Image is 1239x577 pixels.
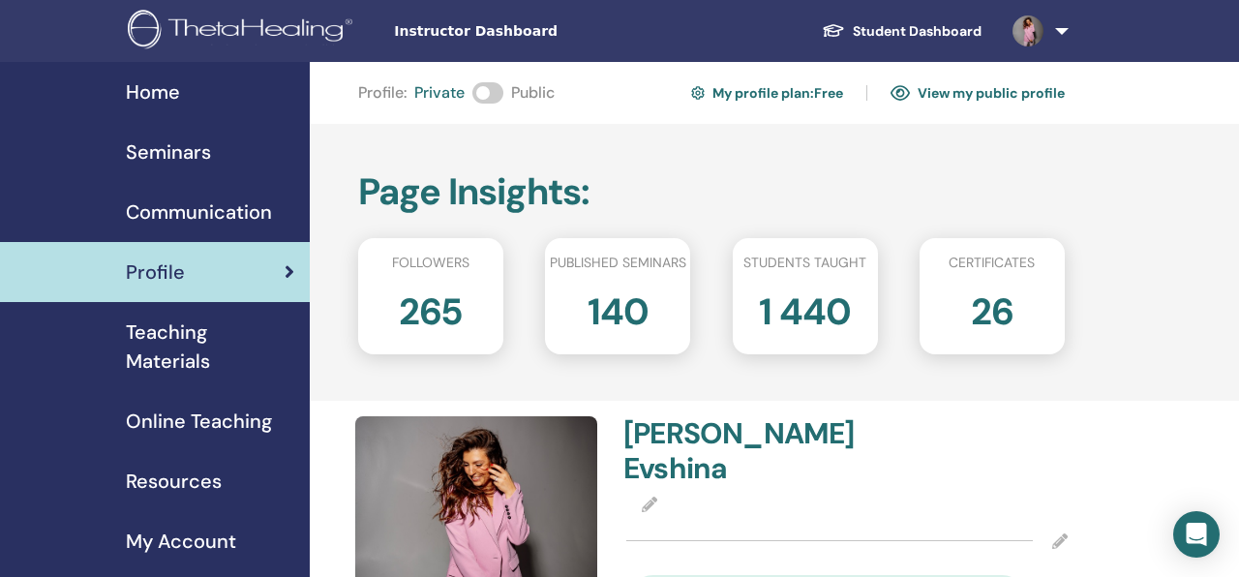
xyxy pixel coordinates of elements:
[399,281,463,335] h2: 265
[126,137,211,167] span: Seminars
[971,281,1013,335] h2: 26
[126,197,272,227] span: Communication
[588,281,649,335] h2: 140
[414,81,465,105] span: Private
[126,407,272,436] span: Online Teaching
[891,77,1065,108] a: View my public profile
[126,318,294,376] span: Teaching Materials
[126,467,222,496] span: Resources
[128,10,359,53] img: logo.png
[822,22,845,39] img: graduation-cap-white.svg
[1012,15,1043,46] img: default.jpg
[1173,511,1220,558] div: Open Intercom Messenger
[392,253,469,273] span: Followers
[691,83,705,103] img: cog.svg
[759,281,851,335] h2: 1 440
[691,77,843,108] a: My profile plan:Free
[358,81,407,105] span: Profile :
[126,527,236,556] span: My Account
[743,253,866,273] span: Students taught
[550,253,686,273] span: Published seminars
[806,14,997,49] a: Student Dashboard
[394,21,684,42] span: Instructor Dashboard
[126,258,185,287] span: Profile
[126,77,180,106] span: Home
[358,170,1065,215] h2: Page Insights :
[891,84,910,102] img: eye.svg
[511,81,555,105] span: Public
[949,253,1035,273] span: Certificates
[623,416,835,486] h4: [PERSON_NAME] Evshina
